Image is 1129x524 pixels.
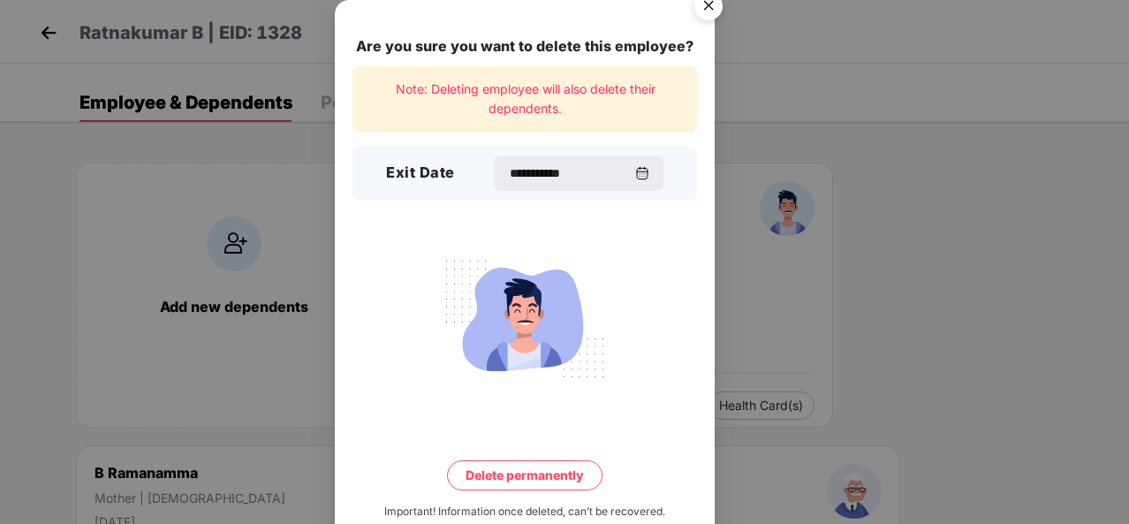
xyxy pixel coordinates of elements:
div: Note: Deleting employee will also delete their dependents. [352,66,697,133]
h3: Exit Date [386,162,455,185]
img: svg+xml;base64,PHN2ZyBpZD0iQ2FsZW5kYXItMzJ4MzIiIHhtbG5zPSJodHRwOi8vd3d3LnczLm9yZy8yMDAwL3N2ZyIgd2... [635,166,649,180]
div: Are you sure you want to delete this employee? [352,35,697,57]
div: Important! Information once deleted, can’t be recovered. [384,504,665,520]
button: Delete permanently [447,460,602,490]
img: svg+xml;base64,PHN2ZyB4bWxucz0iaHR0cDovL3d3dy53My5vcmcvMjAwMC9zdmciIHdpZHRoPSIyMjQiIGhlaWdodD0iMT... [426,250,624,388]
